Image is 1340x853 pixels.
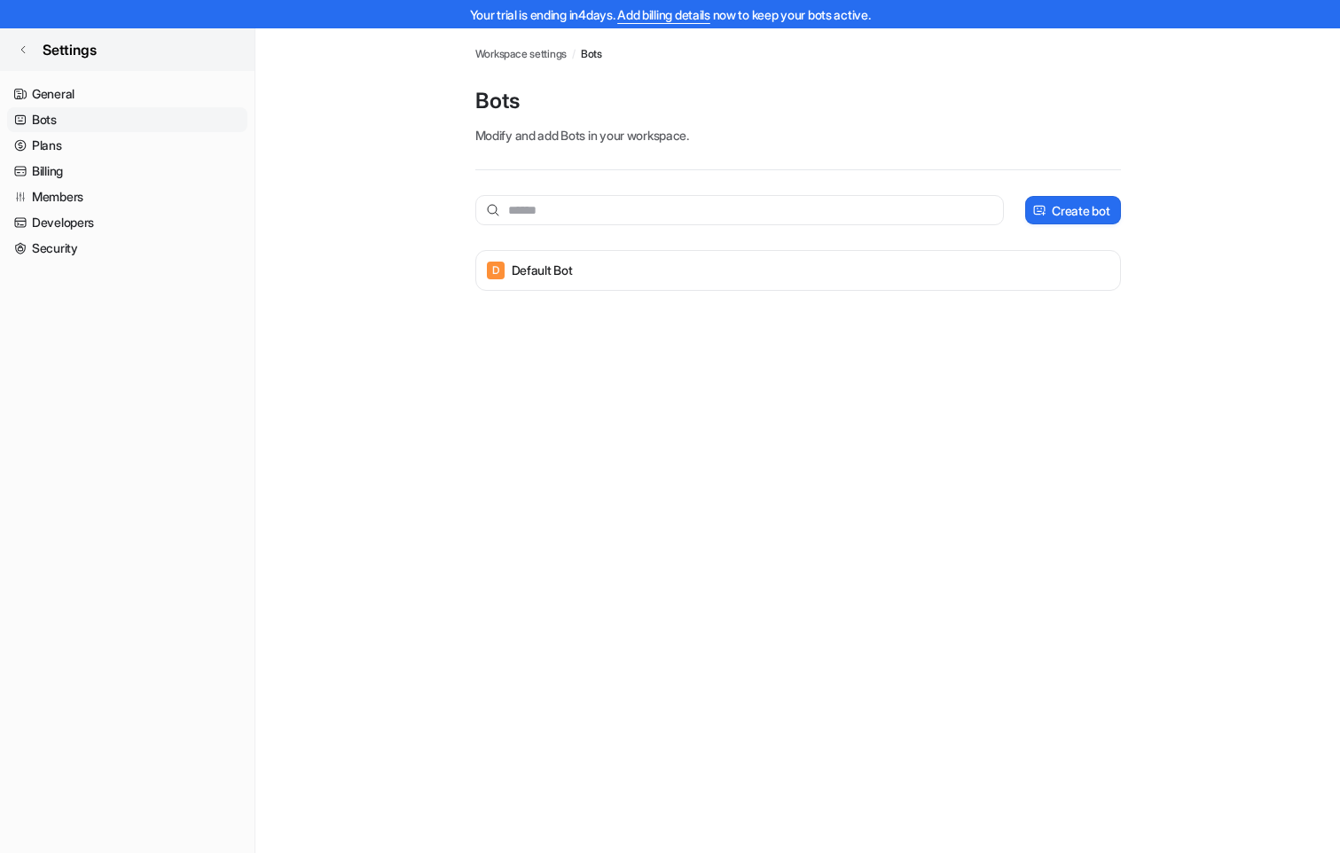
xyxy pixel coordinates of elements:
[487,262,505,279] span: D
[475,87,1121,115] p: Bots
[1032,204,1046,217] img: create
[7,236,247,261] a: Security
[7,82,247,106] a: General
[581,46,602,62] a: Bots
[1025,196,1120,224] button: Create bot
[7,107,247,132] a: Bots
[7,210,247,235] a: Developers
[1052,201,1109,220] p: Create bot
[43,39,97,60] span: Settings
[475,46,568,62] a: Workspace settings
[7,133,247,158] a: Plans
[7,159,247,184] a: Billing
[617,7,710,22] a: Add billing details
[572,46,576,62] span: /
[512,262,573,279] p: Default Bot
[475,126,1121,145] p: Modify and add Bots in your workspace.
[7,184,247,209] a: Members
